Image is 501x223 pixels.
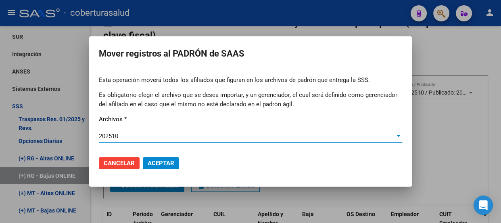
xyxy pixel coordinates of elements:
p: Es obligatorio elegir el archivo que se desea importar, y un gerenciador, el cual será definido c... [99,90,402,109]
button: Aceptar [143,157,179,169]
p: Archivos * [99,115,402,124]
span: Cancelar [104,160,135,167]
span: Aceptar [148,160,174,167]
p: Esta operación moverá todos los afiliados que figuran en los archivos de padrón que entrega la SSS. [99,76,402,85]
button: Cancelar [99,157,140,169]
h2: Mover registros al PADRÓN de SAAS [99,46,402,61]
div: Open Intercom Messenger [474,196,493,215]
span: 202510 [99,133,118,140]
